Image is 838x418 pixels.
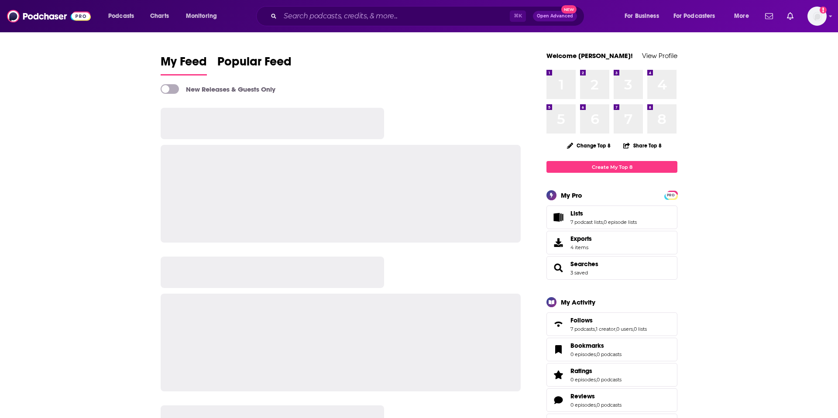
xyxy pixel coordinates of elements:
a: Popular Feed [217,54,292,75]
span: Monitoring [186,10,217,22]
a: 3 saved [570,270,588,276]
button: Change Top 8 [562,140,616,151]
a: Follows [570,316,647,324]
span: Exports [570,235,592,243]
span: For Podcasters [673,10,715,22]
div: Search podcasts, credits, & more... [264,6,593,26]
a: Welcome [PERSON_NAME]! [546,51,633,60]
span: Exports [550,236,567,249]
a: 0 episodes [570,377,596,383]
span: Reviews [570,392,595,400]
span: , [603,219,604,225]
a: View Profile [642,51,677,60]
span: , [596,402,597,408]
a: Searches [550,262,567,274]
a: Reviews [570,392,622,400]
a: My Feed [161,54,207,75]
a: Reviews [550,394,567,406]
a: Show notifications dropdown [783,9,797,24]
a: Ratings [570,367,622,375]
div: My Activity [561,298,595,306]
button: open menu [728,9,760,23]
button: Share Top 8 [623,137,662,154]
a: 0 podcasts [597,377,622,383]
div: My Pro [561,191,582,199]
span: , [596,377,597,383]
a: Lists [570,209,637,217]
a: Ratings [550,369,567,381]
input: Search podcasts, credits, & more... [280,9,510,23]
span: , [615,326,616,332]
a: 1 creator [596,326,615,332]
span: Open Advanced [537,14,573,18]
span: More [734,10,749,22]
button: open menu [102,9,145,23]
a: Create My Top 8 [546,161,677,173]
span: Lists [570,209,583,217]
a: 0 episodes [570,351,596,357]
a: 0 podcasts [597,351,622,357]
button: Open AdvancedNew [533,11,577,21]
a: 0 episode lists [604,219,637,225]
button: open menu [180,9,228,23]
a: Bookmarks [570,342,622,349]
span: , [633,326,634,332]
span: PRO [666,192,676,199]
a: 7 podcast lists [570,219,603,225]
a: Searches [570,260,598,268]
a: 0 lists [634,326,647,332]
span: Searches [546,256,677,280]
span: New [561,5,577,14]
a: 0 episodes [570,402,596,408]
span: Ratings [570,367,592,375]
a: Charts [144,9,174,23]
span: Bookmarks [546,338,677,361]
span: Reviews [546,388,677,412]
svg: Add a profile image [820,7,827,14]
span: Lists [546,206,677,229]
a: Lists [550,211,567,223]
a: Exports [546,231,677,254]
img: User Profile [807,7,827,26]
span: Logged in as ldigiovine [807,7,827,26]
a: PRO [666,192,676,198]
span: Podcasts [108,10,134,22]
span: Ratings [546,363,677,387]
span: , [596,351,597,357]
span: , [595,326,596,332]
span: Popular Feed [217,54,292,74]
a: Bookmarks [550,343,567,356]
a: 7 podcasts [570,326,595,332]
a: 0 podcasts [597,402,622,408]
a: Follows [550,318,567,330]
button: open menu [668,9,728,23]
img: Podchaser - Follow, Share and Rate Podcasts [7,8,91,24]
a: Show notifications dropdown [762,9,776,24]
span: Follows [546,312,677,336]
span: My Feed [161,54,207,74]
span: Charts [150,10,169,22]
span: Follows [570,316,593,324]
a: New Releases & Guests Only [161,84,275,94]
span: Bookmarks [570,342,604,349]
a: 0 users [616,326,633,332]
span: ⌘ K [510,10,526,22]
button: open menu [618,9,670,23]
button: Show profile menu [807,7,827,26]
span: For Business [625,10,659,22]
span: 4 items [570,244,592,250]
